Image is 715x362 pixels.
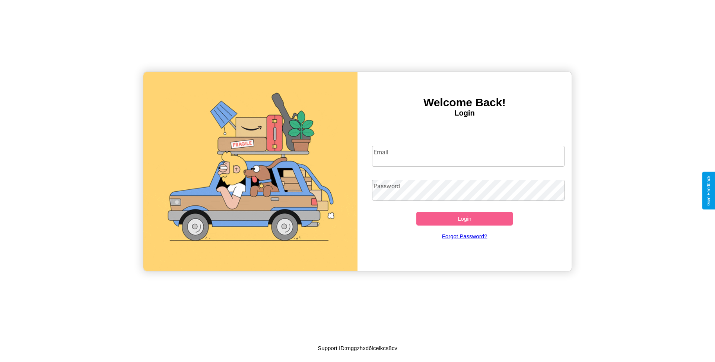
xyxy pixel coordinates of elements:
div: Give Feedback [706,176,711,206]
p: Support ID: mggzhxd6lcelkcs8cv [318,343,397,353]
h4: Login [357,109,572,117]
button: Login [416,212,513,226]
h3: Welcome Back! [357,96,572,109]
img: gif [143,72,357,271]
a: Forgot Password? [368,226,561,247]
